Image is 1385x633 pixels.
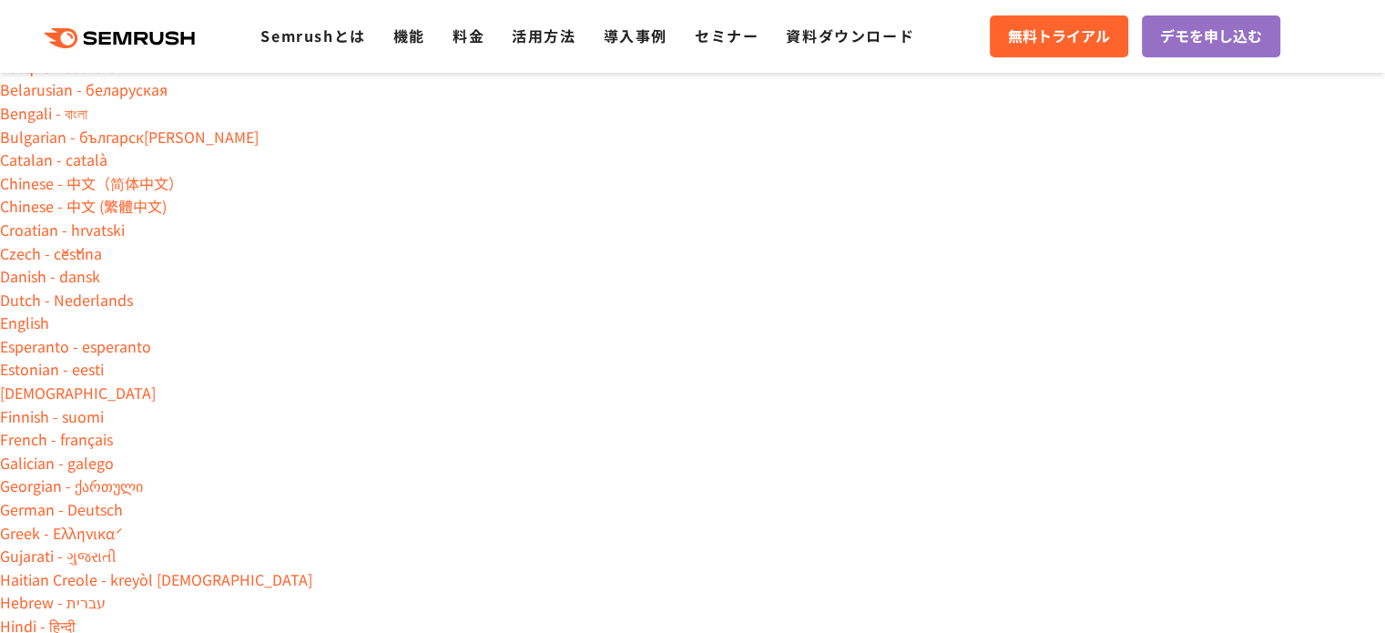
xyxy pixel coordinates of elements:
span: デモを申し込む [1160,25,1262,48]
a: 無料トライアル [990,15,1128,57]
span: 無料トライアル [1008,25,1110,48]
a: 資料ダウンロード [786,25,914,46]
a: 機能 [393,25,425,46]
a: 活用方法 [512,25,575,46]
a: Semrushとは [260,25,365,46]
a: セミナー [695,25,759,46]
a: 導入事例 [604,25,667,46]
a: デモを申し込む [1142,15,1280,57]
a: 料金 [453,25,484,46]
